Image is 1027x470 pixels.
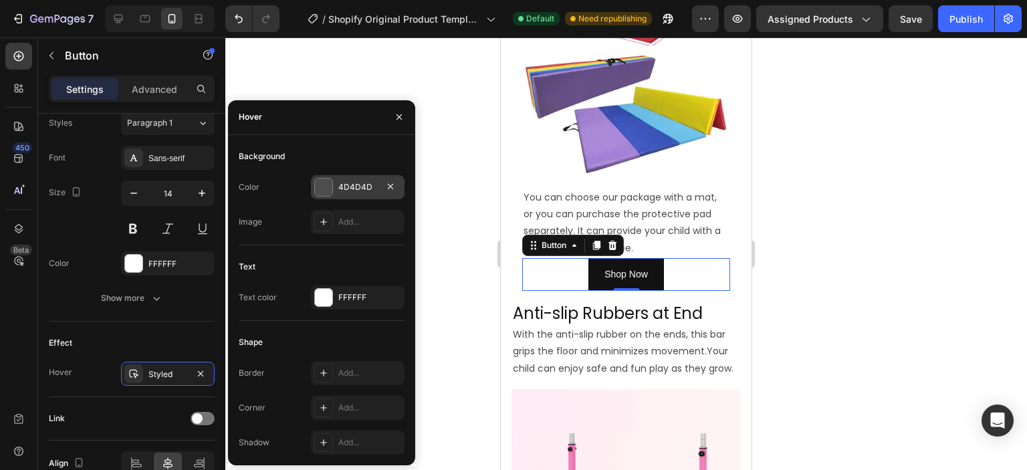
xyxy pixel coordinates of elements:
[21,150,229,221] div: Rich Text Editor. Editing area: main
[88,221,163,253] button: <p>Shop Now</p>
[148,368,187,380] div: Styled
[148,258,211,270] div: FFFFFF
[239,402,265,414] div: Corner
[225,5,279,32] div: Undo/Redo
[11,264,240,287] h2: Anti-slip Rubbers at End
[49,286,215,310] button: Show more
[49,152,66,164] div: Font
[501,37,752,470] iframe: Design area
[239,261,255,273] div: Text
[338,291,401,304] div: FFFFFF
[338,181,377,193] div: 4D4D4D
[88,11,94,27] p: 7
[328,12,481,26] span: Shopify Original Product Template
[239,181,259,193] div: Color
[338,367,401,379] div: Add...
[49,117,72,129] div: Styles
[132,82,177,96] p: Advanced
[127,117,173,129] span: Paragraph 1
[768,12,853,26] span: Assigned Products
[65,47,179,64] p: Button
[338,402,401,414] div: Add...
[938,5,994,32] button: Publish
[49,366,72,378] div: Hover
[38,202,68,214] div: Button
[49,337,72,349] div: Effect
[949,12,983,26] div: Publish
[121,111,215,135] button: Paragraph 1
[338,216,401,228] div: Add...
[239,150,285,162] div: Background
[23,152,228,219] p: You can choose our package with a mat, or you can purchase the protective pad separately. It can ...
[5,5,100,32] button: 7
[148,152,211,164] div: Sans-serif
[239,216,262,228] div: Image
[578,13,647,25] span: Need republishing
[101,291,163,305] div: Show more
[12,289,239,340] p: With the anti-slip rubber on the ends, this bar grips the floor and minimizes movement.Your child...
[104,229,147,245] p: Shop Now
[49,184,84,202] div: Size
[239,367,265,379] div: Border
[66,82,104,96] p: Settings
[889,5,933,32] button: Save
[982,404,1014,437] div: Open Intercom Messenger
[49,413,65,425] div: Link
[900,13,922,25] span: Save
[239,437,269,449] div: Shadow
[756,5,883,32] button: Assigned Products
[239,111,262,123] div: Hover
[239,336,263,348] div: Shape
[13,142,32,153] div: 450
[322,12,326,26] span: /
[239,291,277,304] div: Text color
[10,245,32,255] div: Beta
[338,437,401,449] div: Add...
[526,13,554,25] span: Default
[49,257,70,269] div: Color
